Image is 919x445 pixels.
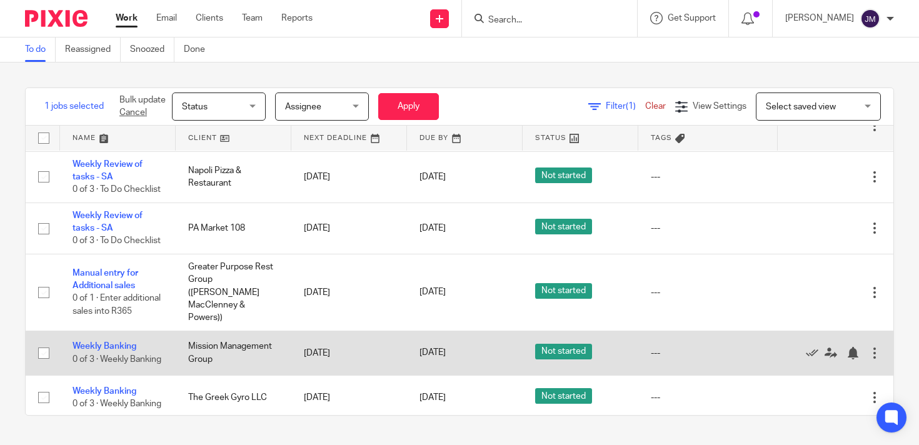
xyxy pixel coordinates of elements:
span: [DATE] [419,288,446,297]
span: Not started [535,167,592,183]
a: Email [156,12,177,24]
td: The Greek Gyro LLC [176,375,291,419]
td: [DATE] [291,375,407,419]
td: Mission Management Group [176,331,291,375]
td: Napoli Pizza & Restaurant [176,151,291,202]
a: Weekly Banking [73,387,136,396]
div: --- [651,171,765,183]
a: Snoozed [130,37,174,62]
img: Pixie [25,10,88,27]
p: Bulk update [119,94,166,119]
p: [PERSON_NAME] [785,12,854,24]
span: 0 of 3 · To Do Checklist [73,237,161,246]
a: Clear [645,102,666,111]
span: [DATE] [419,224,446,232]
td: PA Market 108 [176,202,291,254]
a: Manual entry for Additional sales [73,269,138,290]
td: [DATE] [291,202,407,254]
a: Cancel [119,108,147,117]
a: Reports [281,12,313,24]
div: --- [651,347,765,359]
td: Greater Purpose Rest Group ([PERSON_NAME] MacClenney & Powers)) [176,254,291,331]
a: Clients [196,12,223,24]
span: [DATE] [419,349,446,357]
a: Weekly Banking [73,342,136,351]
span: 0 of 3 · Weekly Banking [73,399,161,408]
span: Status [182,102,208,111]
a: Weekly Review of tasks - SA [73,160,143,181]
span: 0 of 3 · Weekly Banking [73,355,161,364]
span: Not started [535,219,592,234]
a: Reassigned [65,37,121,62]
span: Filter [606,102,645,111]
span: (1) [626,102,636,111]
div: --- [651,391,765,404]
span: View Settings [693,102,746,111]
input: Search [487,15,600,26]
span: 0 of 3 · To Do Checklist [73,185,161,194]
span: 0 of 1 · Enter additional sales into R365 [73,294,161,316]
td: [DATE] [291,151,407,202]
img: svg%3E [860,9,880,29]
span: [DATE] [419,172,446,181]
span: Select saved view [766,102,836,111]
span: Tags [651,134,672,141]
span: [DATE] [419,393,446,402]
div: --- [651,222,765,234]
span: 1 jobs selected [44,100,104,112]
button: Apply [378,93,439,120]
a: To do [25,37,56,62]
span: Get Support [668,14,716,22]
span: Not started [535,388,592,404]
a: Mark as done [806,347,825,359]
td: [DATE] [291,254,407,331]
div: --- [651,286,765,299]
span: Not started [535,344,592,359]
a: Work [116,12,138,24]
a: Weekly Review of tasks - SA [73,211,143,232]
td: [DATE] [291,331,407,375]
a: Team [242,12,263,24]
span: Not started [535,283,592,299]
a: Done [184,37,214,62]
span: Assignee [285,102,321,111]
